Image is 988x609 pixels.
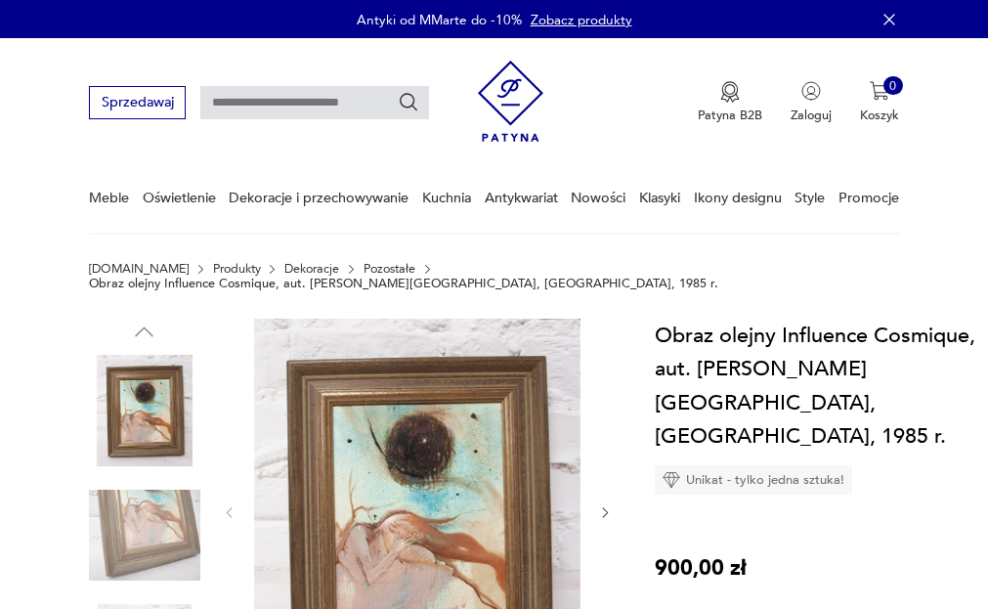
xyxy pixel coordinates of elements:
[89,355,200,466] img: Zdjęcie produktu Obraz olejny Influence Cosmique, aut. J. Penuel, Niemcy, 1985 r.
[860,107,899,124] p: Koszyk
[795,164,825,232] a: Style
[698,81,762,124] a: Ikona medaluPatyna B2B
[229,164,408,232] a: Dekoracje i przechowywanie
[284,262,339,276] a: Dekoracje
[143,164,216,232] a: Oświetlenie
[89,164,129,232] a: Meble
[89,86,186,118] button: Sprzedawaj
[485,164,558,232] a: Antykwariat
[698,107,762,124] p: Patyna B2B
[571,164,625,232] a: Nowości
[860,81,899,124] button: 0Koszyk
[791,81,832,124] button: Zaloguj
[89,98,186,109] a: Sprzedawaj
[89,480,200,591] img: Zdjęcie produktu Obraz olejny Influence Cosmique, aut. J. Penuel, Niemcy, 1985 r.
[89,277,718,290] p: Obraz olejny Influence Cosmique, aut. [PERSON_NAME][GEOGRAPHIC_DATA], [GEOGRAPHIC_DATA], 1985 r.
[694,164,782,232] a: Ikony designu
[838,164,899,232] a: Promocje
[639,164,680,232] a: Klasyki
[663,471,680,489] img: Ikona diamentu
[791,107,832,124] p: Zaloguj
[870,81,889,101] img: Ikona koszyka
[364,262,415,276] a: Pozostałe
[213,262,261,276] a: Produkty
[720,81,740,103] img: Ikona medalu
[531,11,632,29] a: Zobacz produkty
[655,465,852,495] div: Unikat - tylko jedna sztuka!
[655,551,747,585] p: 900,00 zł
[422,164,471,232] a: Kuchnia
[655,319,979,453] h1: Obraz olejny Influence Cosmique, aut. [PERSON_NAME][GEOGRAPHIC_DATA], [GEOGRAPHIC_DATA], 1985 r.
[398,92,419,113] button: Szukaj
[883,76,903,96] div: 0
[89,262,189,276] a: [DOMAIN_NAME]
[357,11,522,29] p: Antyki od MMarte do -10%
[478,54,543,149] img: Patyna - sklep z meblami i dekoracjami vintage
[698,81,762,124] button: Patyna B2B
[801,81,821,101] img: Ikonka użytkownika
